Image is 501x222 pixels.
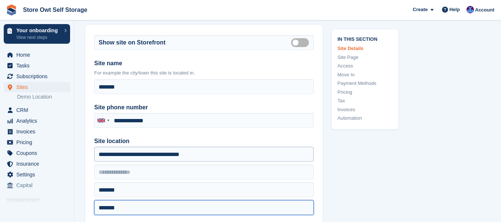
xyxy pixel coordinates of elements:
[94,69,314,77] p: For example the city/town this site is located in.
[337,106,392,113] a: Invoices
[4,82,70,92] a: menu
[4,148,70,158] a: menu
[4,180,70,190] a: menu
[4,60,70,71] a: menu
[16,50,61,60] span: Home
[17,93,70,100] a: Demo Location
[16,137,61,148] span: Pricing
[467,6,474,13] img: Andrew Omeltschenko
[337,71,392,78] a: Move In
[16,148,61,158] span: Coupons
[16,60,61,71] span: Tasks
[99,38,165,47] label: Show site on Storefront
[4,71,70,82] a: menu
[337,97,392,105] a: Tax
[337,62,392,70] a: Access
[4,169,70,180] a: menu
[94,59,314,68] label: Site name
[16,159,61,169] span: Insurance
[4,24,70,44] a: Your onboarding View next steps
[94,103,314,112] label: Site phone number
[337,45,392,52] a: Site Details
[95,113,112,127] div: United Kingdom: +44
[337,53,392,61] a: Site Page
[337,35,392,42] span: In this section
[291,42,312,43] label: Is public
[16,116,61,126] span: Analytics
[20,4,90,16] a: Store Owt Self Storage
[6,4,17,16] img: stora-icon-8386f47178a22dfd0bd8f6a31ec36ba5ce8667c1dd55bd0f319d3a0aa187defe.svg
[4,126,70,137] a: menu
[413,6,428,13] span: Create
[16,180,61,190] span: Capital
[4,137,70,148] a: menu
[16,126,61,137] span: Invoices
[16,34,60,41] p: View next steps
[337,115,392,122] a: Automation
[16,28,60,33] p: Your onboarding
[16,169,61,180] span: Settings
[7,197,74,204] span: Storefront
[4,159,70,169] a: menu
[4,116,70,126] a: menu
[449,6,460,13] span: Help
[337,80,392,87] a: Payment Methods
[4,50,70,60] a: menu
[4,105,70,115] a: menu
[94,137,314,146] label: Site location
[337,88,392,96] a: Pricing
[16,105,61,115] span: CRM
[475,6,494,14] span: Account
[16,82,61,92] span: Sites
[16,71,61,82] span: Subscriptions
